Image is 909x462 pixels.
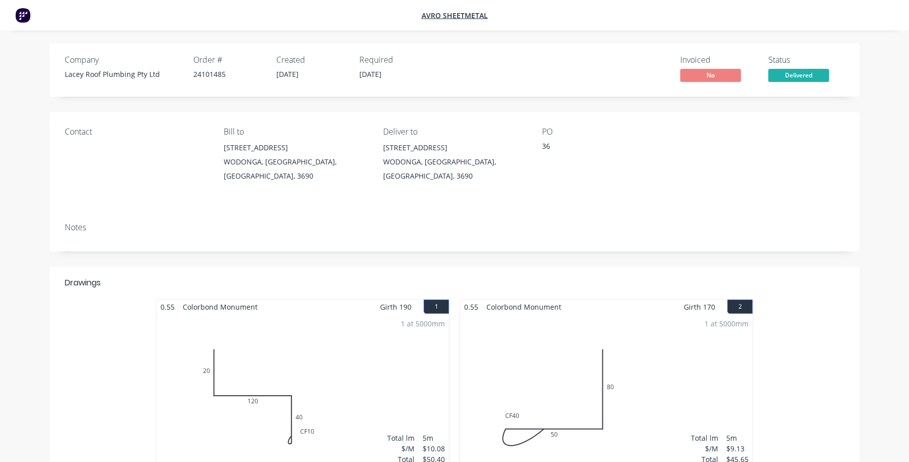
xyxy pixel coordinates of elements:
span: Delivered [768,69,829,81]
div: Required [359,55,430,65]
span: No [680,69,741,81]
div: [STREET_ADDRESS] [383,141,526,155]
div: Invoiced [680,55,756,65]
img: Factory [15,8,30,23]
div: Status [768,55,844,65]
div: [STREET_ADDRESS]WODONGA, [GEOGRAPHIC_DATA], [GEOGRAPHIC_DATA], 3690 [224,141,366,183]
span: Girth 190 [380,300,411,314]
div: 5m [726,433,749,443]
div: Contact [65,127,208,137]
div: $/M [691,443,718,454]
div: [STREET_ADDRESS]WODONGA, [GEOGRAPHIC_DATA], [GEOGRAPHIC_DATA], 3690 [383,141,526,183]
div: 36 [542,141,669,155]
span: Colorbond Monument [482,300,565,314]
div: Created [276,55,347,65]
div: Lacey Roof Plumbing Pty Ltd [65,69,181,79]
div: 1 at 5000mm [401,318,445,329]
div: Order # [193,55,264,65]
div: 1 at 5000mm [705,318,749,329]
span: Colorbond Monument [179,300,262,314]
span: 0.55 [156,300,179,314]
div: Bill to [224,127,366,137]
div: Total lm [691,433,718,443]
div: Deliver to [383,127,526,137]
div: $/M [387,443,415,454]
span: Girth 170 [684,300,715,314]
div: WODONGA, [GEOGRAPHIC_DATA], [GEOGRAPHIC_DATA], 3690 [383,155,526,183]
div: 24101485 [193,69,264,79]
div: Total lm [387,433,415,443]
div: [STREET_ADDRESS] [224,141,366,155]
div: Company [65,55,181,65]
button: 2 [727,300,753,314]
div: Drawings [65,277,101,289]
div: 5m [423,433,445,443]
div: Notes [65,223,844,232]
span: [DATE] [359,69,382,79]
a: Avro Sheetmetal [422,11,488,20]
div: $10.08 [423,443,445,454]
div: WODONGA, [GEOGRAPHIC_DATA], [GEOGRAPHIC_DATA], 3690 [224,155,366,183]
div: $9.13 [726,443,749,454]
div: PO [542,127,685,137]
button: 1 [424,300,449,314]
span: [DATE] [276,69,299,79]
span: 0.55 [460,300,482,314]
